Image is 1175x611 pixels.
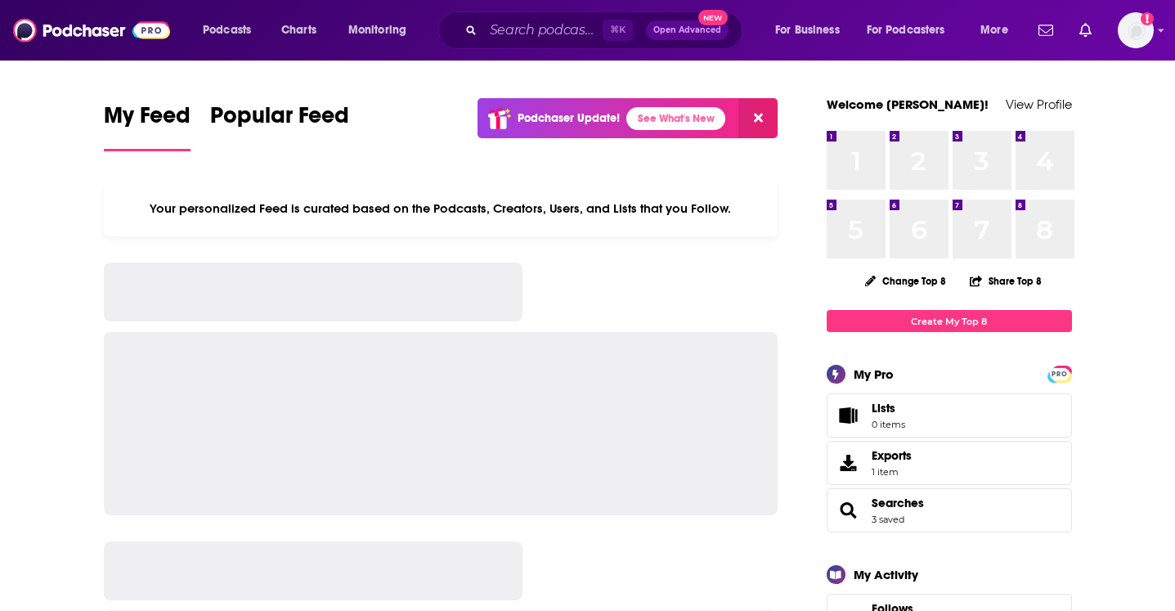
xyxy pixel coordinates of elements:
[969,17,1029,43] button: open menu
[827,488,1072,532] span: Searches
[281,19,316,42] span: Charts
[203,19,251,42] span: Podcasts
[483,17,603,43] input: Search podcasts, credits, & more...
[980,19,1008,42] span: More
[872,448,912,463] span: Exports
[855,271,957,291] button: Change Top 8
[827,393,1072,438] a: Lists
[104,101,191,151] a: My Feed
[832,452,865,474] span: Exports
[348,19,406,42] span: Monitoring
[337,17,428,43] button: open menu
[191,17,272,43] button: open menu
[872,514,904,525] a: 3 saved
[827,441,1072,485] a: Exports
[1050,367,1070,380] a: PRO
[1073,16,1098,44] a: Show notifications dropdown
[13,15,170,46] img: Podchaser - Follow, Share and Rate Podcasts
[764,17,860,43] button: open menu
[1118,12,1154,48] img: User Profile
[210,101,349,139] span: Popular Feed
[872,401,895,416] span: Lists
[969,265,1043,297] button: Share Top 8
[104,101,191,139] span: My Feed
[104,181,778,236] div: Your personalized Feed is curated based on the Podcasts, Creators, Users, and Lists that you Follow.
[646,20,729,40] button: Open AdvancedNew
[1050,368,1070,380] span: PRO
[518,111,620,125] p: Podchaser Update!
[1118,12,1154,48] button: Show profile menu
[775,19,840,42] span: For Business
[832,404,865,427] span: Lists
[1032,16,1060,44] a: Show notifications dropdown
[872,401,905,416] span: Lists
[827,97,989,112] a: Welcome [PERSON_NAME]!
[832,499,865,522] a: Searches
[854,366,894,382] div: My Pro
[454,11,758,49] div: Search podcasts, credits, & more...
[872,466,912,478] span: 1 item
[1141,12,1154,25] svg: Add a profile image
[1006,97,1072,112] a: View Profile
[854,567,918,582] div: My Activity
[210,101,349,151] a: Popular Feed
[872,496,924,510] a: Searches
[1118,12,1154,48] span: Logged in as kkade
[698,10,728,25] span: New
[827,310,1072,332] a: Create My Top 8
[603,20,633,41] span: ⌘ K
[872,419,905,430] span: 0 items
[867,19,945,42] span: For Podcasters
[271,17,326,43] a: Charts
[626,107,725,130] a: See What's New
[856,17,969,43] button: open menu
[653,26,721,34] span: Open Advanced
